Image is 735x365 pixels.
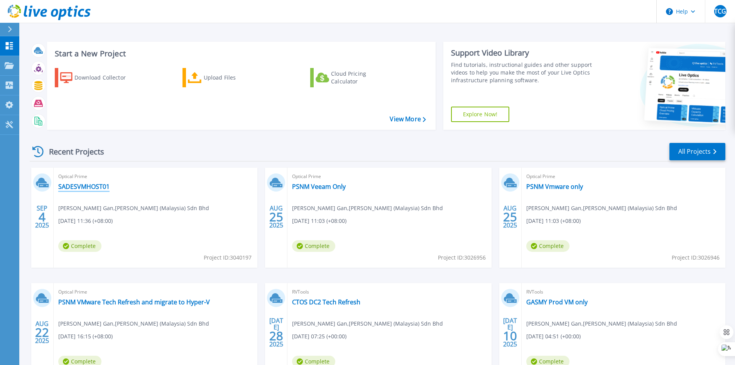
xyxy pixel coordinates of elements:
span: Complete [526,240,569,252]
span: [DATE] 07:25 (+00:00) [292,332,346,341]
span: Project ID: 3026946 [672,253,720,262]
a: All Projects [669,143,725,160]
a: Cloud Pricing Calculator [310,68,396,87]
a: Upload Files [182,68,269,87]
div: Upload Files [204,70,265,85]
span: [PERSON_NAME] Gan , [PERSON_NAME] (Malaysia) Sdn Bhd [526,204,677,212]
span: RVTools [526,288,721,296]
span: [DATE] 11:36 (+08:00) [58,217,113,225]
span: 4 [39,214,46,220]
span: 10 [503,333,517,339]
a: GASMY Prod VM only [526,298,588,306]
span: 28 [269,333,283,339]
span: 25 [269,214,283,220]
span: 25 [503,214,517,220]
a: SADESVMHOST01 [58,183,110,190]
a: Download Collector [55,68,141,87]
div: SEP 2025 [35,203,49,231]
span: 22 [35,329,49,336]
a: View More [390,115,426,123]
span: Optical Prime [292,172,487,181]
h3: Start a New Project [55,49,426,58]
div: Download Collector [74,70,136,85]
div: AUG 2025 [269,203,284,231]
span: [DATE] 11:03 (+08:00) [292,217,346,225]
span: [PERSON_NAME] Gan , [PERSON_NAME] (Malaysia) Sdn Bhd [58,204,209,212]
span: [DATE] 11:03 (+08:00) [526,217,581,225]
div: [DATE] 2025 [269,318,284,346]
span: TCG [714,8,726,14]
span: Optical Prime [58,172,253,181]
span: [DATE] 04:51 (+00:00) [526,332,581,341]
div: AUG 2025 [35,318,49,346]
div: [DATE] 2025 [503,318,517,346]
a: Explore Now! [451,107,510,122]
span: Complete [292,240,335,252]
a: PSNM Veeam Only [292,183,346,190]
span: Project ID: 3026956 [438,253,486,262]
span: [PERSON_NAME] Gan , [PERSON_NAME] (Malaysia) Sdn Bhd [292,204,443,212]
span: [PERSON_NAME] Gan , [PERSON_NAME] (Malaysia) Sdn Bhd [526,319,677,328]
span: [PERSON_NAME] Gan , [PERSON_NAME] (Malaysia) Sdn Bhd [292,319,443,328]
span: Project ID: 3040197 [204,253,252,262]
span: [DATE] 16:15 (+08:00) [58,332,113,341]
span: RVTools [292,288,487,296]
span: [PERSON_NAME] Gan , [PERSON_NAME] (Malaysia) Sdn Bhd [58,319,209,328]
span: Optical Prime [526,172,721,181]
a: PSNM Vmware only [526,183,583,190]
div: Recent Projects [30,142,115,161]
span: Complete [58,240,101,252]
a: CTOS DC2 Tech Refresh [292,298,360,306]
div: AUG 2025 [503,203,517,231]
a: PSNM VMware Tech Refresh and migrate to Hyper-V [58,298,210,306]
div: Cloud Pricing Calculator [331,70,393,85]
div: Support Video Library [451,48,595,58]
span: Optical Prime [58,288,253,296]
div: Find tutorials, instructional guides and other support videos to help you make the most of your L... [451,61,595,84]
